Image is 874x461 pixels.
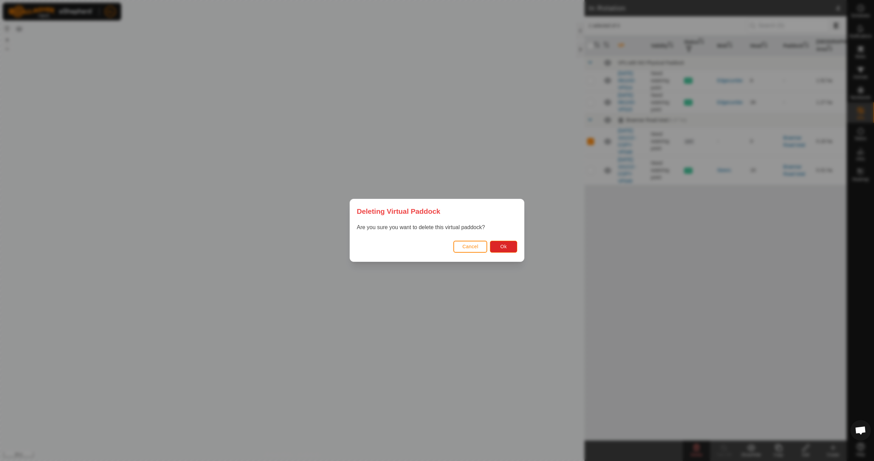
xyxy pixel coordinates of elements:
[501,244,507,250] span: Ok
[453,241,487,253] button: Cancel
[850,420,871,441] div: Open chat
[357,206,440,217] span: Deleting Virtual Paddock
[357,224,517,232] p: Are you sure you want to delete this virtual paddock?
[490,241,517,253] button: Ok
[462,244,478,250] span: Cancel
